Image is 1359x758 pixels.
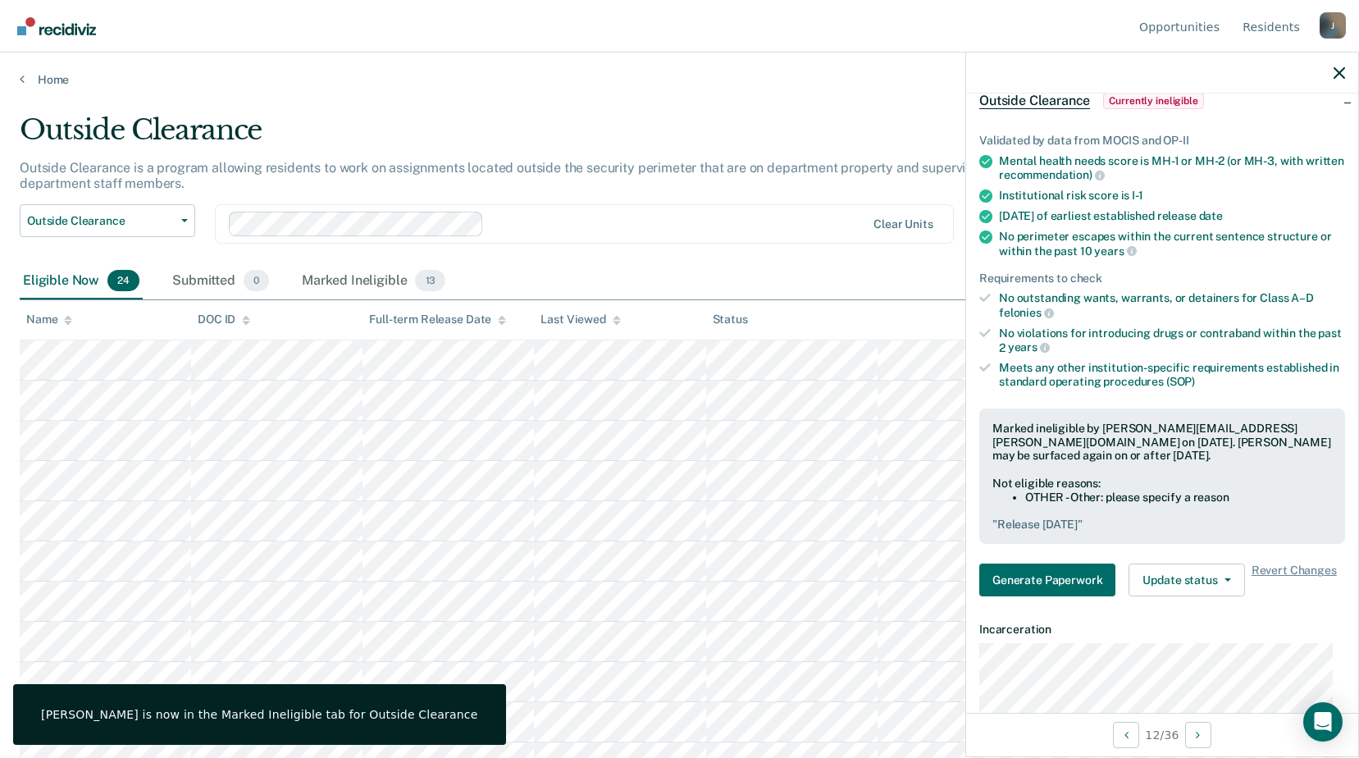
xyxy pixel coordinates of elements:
[1320,12,1346,39] button: Profile dropdown button
[41,707,478,722] div: [PERSON_NAME] is now in the Marked Ineligible tab for Outside Clearance
[999,168,1105,181] span: recommendation)
[713,313,748,326] div: Status
[198,313,250,326] div: DOC ID
[999,209,1345,223] div: [DATE] of earliest established release
[979,93,1090,109] span: Outside Clearance
[1252,564,1337,596] span: Revert Changes
[107,270,139,291] span: 24
[27,214,175,228] span: Outside Clearance
[20,263,143,299] div: Eligible Now
[1025,491,1332,505] li: OTHER - Other: please specify a reason
[992,518,1332,532] pre: " Release [DATE] "
[992,477,1332,491] div: Not eligible reasons:
[999,306,1054,319] span: felonies
[999,154,1345,182] div: Mental health needs score is MH-1 or MH-2 (or MH-3, with written
[20,160,1006,191] p: Outside Clearance is a program allowing residents to work on assignments located outside the secu...
[1103,93,1204,109] span: Currently ineligible
[873,217,933,231] div: Clear units
[966,713,1358,756] div: 12 / 36
[999,189,1345,203] div: Institutional risk score is
[992,422,1332,463] div: Marked ineligible by [PERSON_NAME][EMAIL_ADDRESS][PERSON_NAME][DOMAIN_NAME] on [DATE]. [PERSON_NA...
[299,263,449,299] div: Marked Ineligible
[979,564,1115,596] button: Generate Paperwork
[1320,12,1346,39] div: J
[979,272,1345,285] div: Requirements to check
[999,361,1345,389] div: Meets any other institution-specific requirements established in standard operating procedures
[169,263,272,299] div: Submitted
[20,113,1039,160] div: Outside Clearance
[1094,244,1136,258] span: years
[999,291,1345,319] div: No outstanding wants, warrants, or detainers for Class A–D
[966,75,1358,127] div: Outside ClearanceCurrently ineligible
[1303,702,1343,742] div: Open Intercom Messenger
[999,326,1345,354] div: No violations for introducing drugs or contraband within the past 2
[17,17,96,35] img: Recidiviz
[979,134,1345,148] div: Validated by data from MOCIS and OP-II
[1166,375,1195,388] span: (SOP)
[1185,722,1211,748] button: Next Opportunity
[1132,189,1143,202] span: I-1
[244,270,269,291] span: 0
[1113,722,1139,748] button: Previous Opportunity
[415,270,445,291] span: 13
[1129,564,1244,596] button: Update status
[20,72,1339,87] a: Home
[26,313,72,326] div: Name
[1199,209,1223,222] span: date
[979,623,1345,637] dt: Incarceration
[540,313,620,326] div: Last Viewed
[369,313,506,326] div: Full-term Release Date
[1008,340,1050,354] span: years
[999,230,1345,258] div: No perimeter escapes within the current sentence structure or within the past 10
